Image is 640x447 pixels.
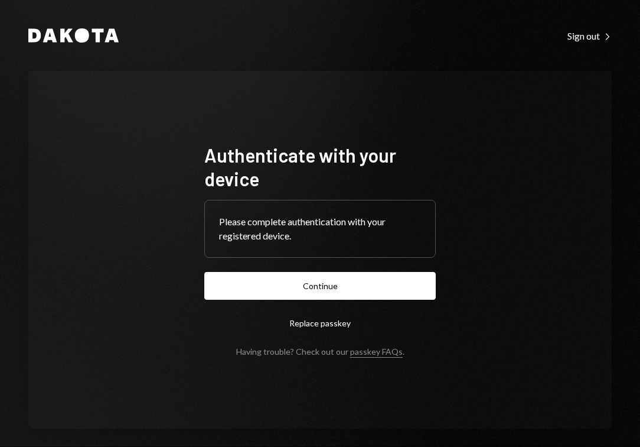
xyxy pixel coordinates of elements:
[204,309,436,337] button: Replace passkey
[567,30,612,42] div: Sign out
[204,143,436,190] h1: Authenticate with your device
[236,346,404,357] div: Having trouble? Check out our .
[204,272,436,300] button: Continue
[350,346,403,358] a: passkey FAQs
[219,215,421,243] div: Please complete authentication with your registered device.
[567,29,612,42] a: Sign out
